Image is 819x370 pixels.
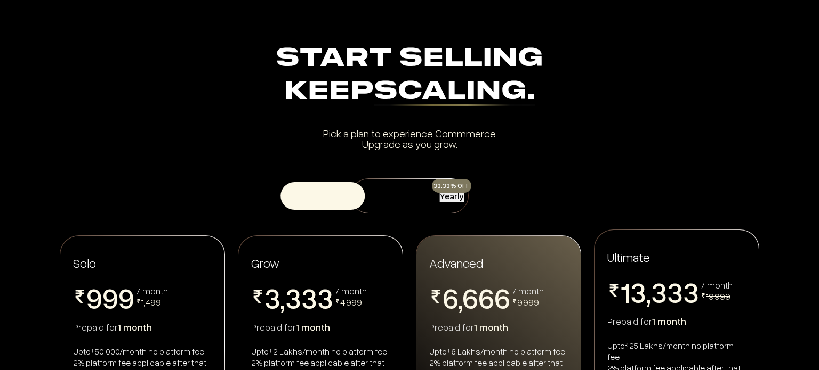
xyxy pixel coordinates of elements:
div: Prepaid for [429,320,568,333]
img: pricing-rupee [251,290,264,303]
div: Start Selling [64,43,755,109]
div: 33.33% OFF [432,179,471,193]
span: 6,666 [443,283,510,312]
div: Prepaid for [73,320,212,333]
img: pricing-rupee [512,299,517,303]
span: 19,999 [706,290,730,302]
span: 3,333 [264,283,333,312]
span: 1 month [474,321,508,333]
span: 1 month [652,315,686,327]
button: Yearly [439,190,465,203]
img: pricing-rupee [73,290,86,303]
span: Solo [73,255,96,270]
span: 9,999 [517,296,539,308]
sup: ₹ [625,341,628,349]
span: 1 month [296,321,330,333]
div: Upto 2 Lakhs/month no platform fee 2% platform fee applicable after that [251,346,390,368]
div: Upto 6 Lakhs/month no platform fee 2% platform fee applicable after that [429,346,568,368]
sup: ₹ [269,347,272,355]
span: 1,499 [141,296,161,308]
span: Advanced [429,254,483,271]
div: Upto 50,000/month no platform fee 2% platform fee applicable after that [73,346,212,368]
span: 13,333 [621,277,699,306]
div: Prepaid for [251,320,390,333]
sup: ₹ [447,347,450,355]
span: Ultimate [607,249,650,265]
div: / month [136,286,168,295]
div: / month [512,286,544,295]
div: / month [701,280,733,290]
span: 999 [86,283,134,312]
img: pricing-rupee [429,290,443,303]
div: Scaling. [374,79,535,106]
span: Grow [251,255,279,270]
div: Prepaid for [607,315,746,327]
span: 1 month [118,321,152,333]
div: / month [335,286,367,295]
span: 4,999 [340,296,362,308]
sup: ₹ [91,347,94,355]
div: Keep [64,76,755,109]
img: pricing-rupee [607,284,621,297]
img: pricing-rupee [335,299,340,303]
img: pricing-rupee [136,299,141,303]
img: pricing-rupee [701,293,705,298]
button: Monthly [355,182,439,210]
div: Pick a plan to experience Commmerce Upgrade as you grow. [64,128,755,149]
